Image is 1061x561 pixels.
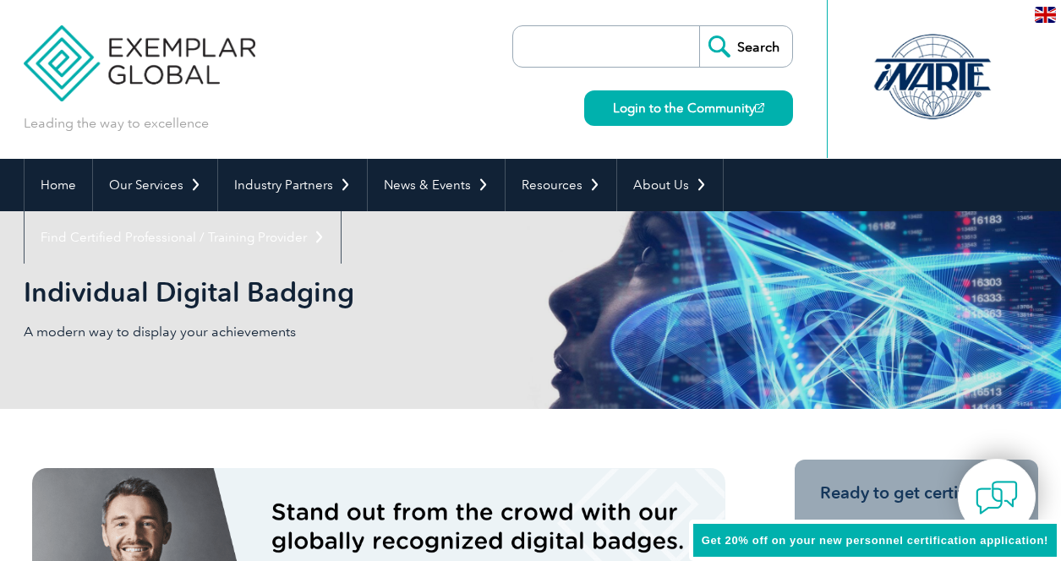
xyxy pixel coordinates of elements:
[506,159,616,211] a: Resources
[702,534,1048,547] span: Get 20% off on your new personnel certification application!
[820,482,1013,504] h3: Ready to get certified?
[617,159,723,211] a: About Us
[218,159,367,211] a: Industry Partners
[1035,7,1056,23] img: en
[93,159,217,211] a: Our Services
[25,159,92,211] a: Home
[976,477,1018,519] img: contact-chat.png
[25,211,341,264] a: Find Certified Professional / Training Provider
[368,159,505,211] a: News & Events
[24,279,734,306] h2: Individual Digital Badging
[24,323,531,341] p: A modern way to display your achievements
[24,114,209,133] p: Leading the way to excellence
[755,103,764,112] img: open_square.png
[584,90,793,126] a: Login to the Community
[699,26,792,67] input: Search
